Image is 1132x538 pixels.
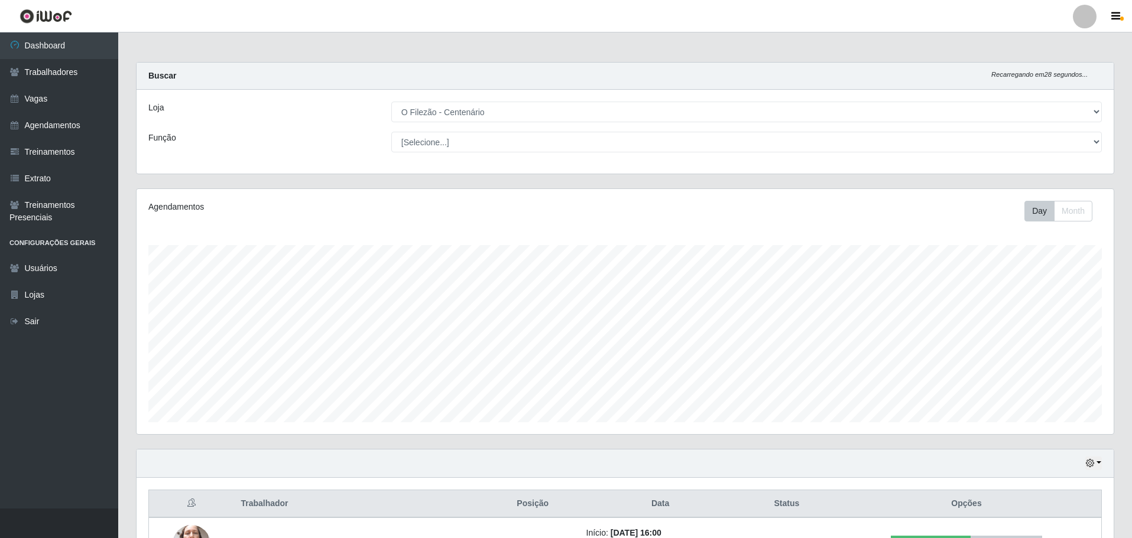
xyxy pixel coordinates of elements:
th: Status [742,490,832,518]
th: Trabalhador [233,490,486,518]
th: Data [579,490,742,518]
th: Opções [832,490,1102,518]
button: Month [1054,201,1092,221]
button: Day [1024,201,1055,221]
label: Função [148,132,176,144]
strong: Buscar [148,71,176,80]
i: Recarregando em 28 segundos... [991,71,1088,78]
div: Agendamentos [148,201,536,213]
div: Toolbar with button groups [1024,201,1102,221]
th: Posição [486,490,579,518]
img: CoreUI Logo [20,9,72,24]
label: Loja [148,102,164,114]
time: [DATE] 16:00 [611,528,661,537]
div: First group [1024,201,1092,221]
